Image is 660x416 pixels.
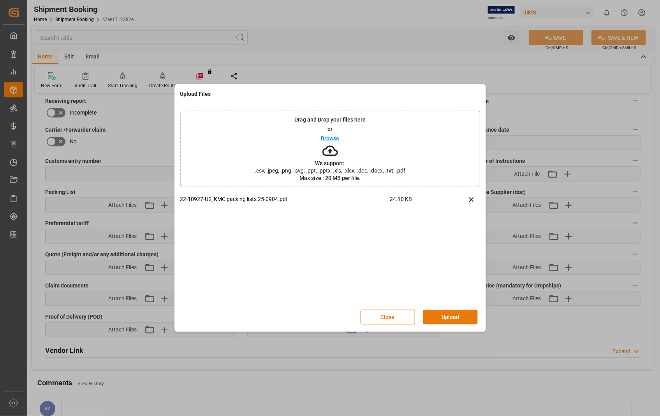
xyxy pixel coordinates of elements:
[390,195,443,209] span: 24.10 KB
[423,310,478,324] button: Upload
[180,90,211,98] h4: Upload Files
[294,117,366,122] p: Drag and Drop your files here
[180,111,480,187] div: Drag and Drop your files hereorBrowseWe support:.csv, .jpeg, .png, .svg, .ppt, .pptx, .xls, .xlsx...
[180,195,390,203] p: 22-10927-US_KMC packing lists 25-0904.pdf
[315,160,345,166] p: We support:
[361,310,415,324] button: Close
[321,136,339,141] p: Browse
[327,126,333,132] p: or
[250,168,410,173] span: .csv, .jpeg, .png, .svg, .ppt, .pptx, .xls, .xlsx, .doc, .docx, .txt, .pdf
[299,175,361,181] p: Max size : 20 MB per file.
